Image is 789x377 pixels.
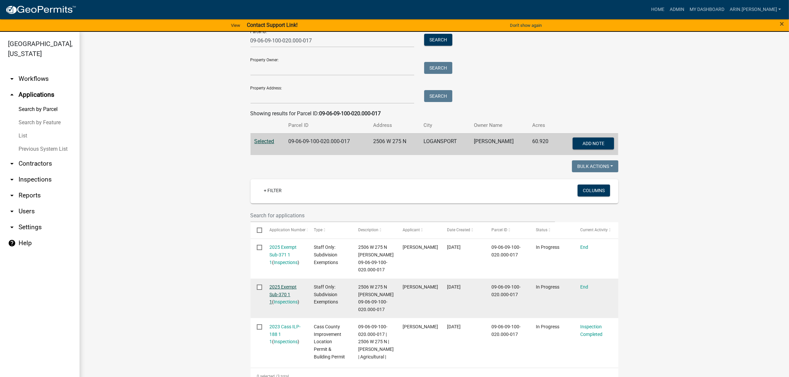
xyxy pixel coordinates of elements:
span: Current Activity [580,228,608,232]
i: arrow_drop_down [8,223,16,231]
i: help [8,239,16,247]
span: In Progress [536,284,559,290]
td: 2506 W 275 N [369,133,419,155]
datatable-header-cell: Type [308,222,352,238]
span: 08/29/2025 [447,244,461,250]
td: LOGANSPORT [420,133,470,155]
a: View [228,20,243,31]
th: Parcel ID [284,118,369,133]
span: Staff Only: Subdivision Exemptions [314,244,338,265]
a: Home [648,3,667,16]
span: In Progress [536,244,559,250]
a: 2023 Cass ILP-188 1 1 [269,324,301,345]
th: City [420,118,470,133]
span: Arin Shaver [403,284,438,290]
span: Type [314,228,322,232]
datatable-header-cell: Current Activity [574,222,618,238]
datatable-header-cell: Parcel ID [485,222,530,238]
button: Close [780,20,784,28]
span: Application Number [269,228,306,232]
td: [PERSON_NAME] [470,133,529,155]
button: Search [424,90,452,102]
a: My Dashboard [687,3,727,16]
div: Showing results for Parcel ID: [251,110,618,118]
div: ( ) [269,283,301,306]
td: 09-06-09-100-020.000-017 [284,133,369,155]
span: Parcel ID [491,228,507,232]
span: 08/29/2025 [447,284,461,290]
datatable-header-cell: Select [251,222,263,238]
span: 09-06-09-100-020.000-017 [491,244,521,257]
a: End [580,284,588,290]
a: End [580,244,588,250]
span: Arin Shaver [403,244,438,250]
a: + Filter [258,185,287,196]
span: In Progress [536,324,559,329]
th: Acres [528,118,558,133]
a: Inspections [274,260,298,265]
a: Inspections [274,339,298,344]
a: Selected [254,138,274,144]
button: Columns [578,185,610,196]
span: Add Note [583,140,604,146]
button: Search [424,62,452,74]
th: Address [369,118,419,133]
datatable-header-cell: Status [530,222,574,238]
span: Applicant [403,228,420,232]
i: arrow_drop_up [8,91,16,99]
a: Inspections [274,299,298,304]
strong: 09-06-09-100-020.000-017 [319,110,381,117]
i: arrow_drop_down [8,207,16,215]
span: 09-06-09-100-020.000-017 [491,284,521,297]
strong: Contact Support Link! [247,22,298,28]
span: × [780,19,784,28]
a: 2025 Exempt Sub-371 1 1 [269,244,297,265]
button: Add Note [573,137,614,149]
a: Inspection Completed [580,324,602,337]
span: Date Created [447,228,470,232]
datatable-header-cell: Applicant [396,222,441,238]
span: 09-06-09-100-020.000-017 [491,324,521,337]
i: arrow_drop_down [8,75,16,83]
datatable-header-cell: Description [352,222,396,238]
a: Admin [667,3,687,16]
span: 03/22/2023 [447,324,461,329]
a: 2025 Exempt Sub-370 1 1 [269,284,297,305]
span: Staff Only: Subdivision Exemptions [314,284,338,305]
div: ( ) [269,323,301,346]
span: 2506 W 275 N Snyder, Kevin G 09-06-09-100-020.000-017 [358,244,394,272]
button: Don't show again [507,20,544,31]
button: Bulk Actions [572,160,618,172]
div: ( ) [269,243,301,266]
i: arrow_drop_down [8,191,16,199]
span: Description [358,228,378,232]
a: arin.[PERSON_NAME] [727,3,784,16]
span: Cass County Improvement Location Permit & Building Permit [314,324,345,359]
span: 09-06-09-100-020.000-017 | 2506 W 275 N | Snyder, Kevin G | Agricultural | [358,324,394,359]
th: Owner Name [470,118,529,133]
span: Status [536,228,547,232]
input: Search for applications [251,209,555,222]
i: arrow_drop_down [8,160,16,168]
i: arrow_drop_down [8,176,16,184]
span: 2506 W 275 N Snyder, Kevin G 09-06-09-100-020.000-017 [358,284,394,312]
td: 60.920 [528,133,558,155]
button: Search [424,34,452,46]
datatable-header-cell: Date Created [441,222,485,238]
datatable-header-cell: Application Number [263,222,308,238]
span: Kevin Snyder [403,324,438,329]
